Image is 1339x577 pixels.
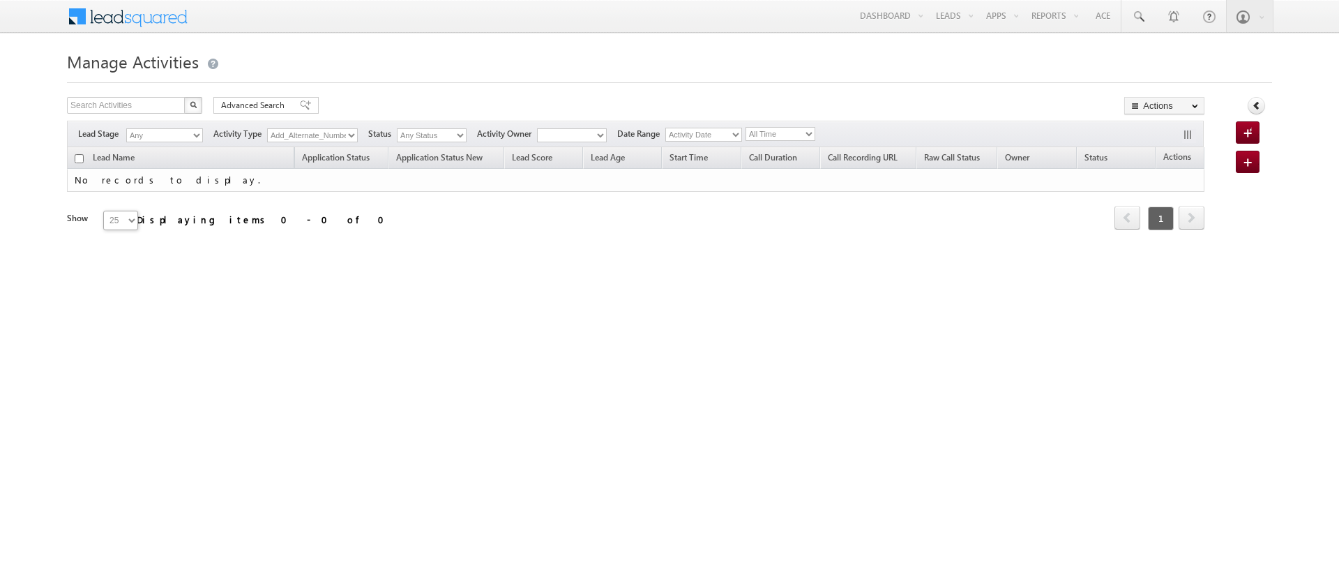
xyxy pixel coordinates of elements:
[368,128,397,140] span: Status
[137,211,393,227] div: Displaying items 0 - 0 of 0
[1148,207,1174,230] span: 1
[78,128,124,140] span: Lead Stage
[396,152,483,163] span: Application Status New
[1114,206,1140,230] span: prev
[749,152,797,163] span: Call Duration
[1114,207,1140,230] a: prev
[67,169,1204,192] td: No records to display.
[1005,152,1029,163] span: Owner
[512,152,552,163] span: Lead Score
[1179,206,1204,230] span: next
[75,154,84,163] input: Check all records
[828,152,898,163] span: Call Recording URL
[1124,97,1204,114] button: Actions
[190,101,197,108] img: Search
[617,128,665,140] span: Date Range
[742,150,804,168] a: Call Duration
[924,152,980,163] span: Raw Call Status
[1179,207,1204,230] a: next
[1077,150,1114,168] a: Status
[86,150,142,168] span: Lead Name
[917,150,987,168] a: Raw Call Status
[1156,149,1198,167] span: Actions
[669,152,708,163] span: Start Time
[67,50,199,73] span: Manage Activities
[67,212,92,225] div: Show
[1084,152,1107,163] span: Status
[221,99,289,112] span: Advanced Search
[591,152,625,163] span: Lead Age
[663,150,715,168] a: Start Time
[302,152,370,163] span: Application Status
[477,128,537,140] span: Activity Owner
[213,128,267,140] span: Activity Type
